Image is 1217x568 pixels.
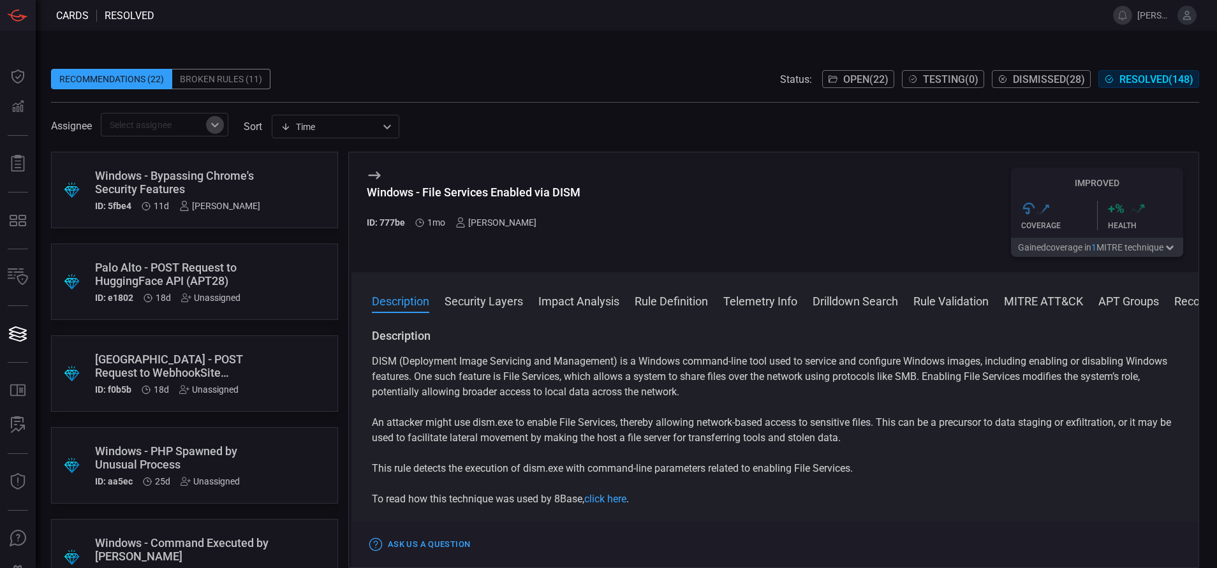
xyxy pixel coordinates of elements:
[813,293,898,308] button: Drilldown Search
[372,328,1178,344] h3: Description
[244,120,262,133] label: sort
[723,293,797,308] button: Telemetry Info
[95,353,246,379] div: Palo Alto - POST Request to WebhookSite (APT28)
[3,262,33,293] button: Inventory
[992,70,1091,88] button: Dismissed(28)
[367,217,405,228] h5: ID: 777be
[1091,242,1096,252] span: 1
[923,73,978,85] span: Testing ( 0 )
[780,73,812,85] span: Status:
[172,69,270,89] div: Broken Rules (11)
[843,73,889,85] span: Open ( 22 )
[56,10,89,22] span: Cards
[367,535,473,555] button: Ask Us a Question
[3,149,33,179] button: Reports
[635,293,708,308] button: Rule Definition
[1137,10,1172,20] span: [PERSON_NAME].[PERSON_NAME]
[155,476,170,486] span: Jul 20, 2025 9:25 AM
[206,116,224,134] button: Open
[367,186,580,199] div: Windows - File Services Enabled via DISM
[1108,221,1184,230] div: Health
[105,117,203,133] input: Select assignee
[95,261,246,288] div: Palo Alto - POST Request to HuggingFace API (APT28)
[95,293,133,303] h5: ID: e1802
[51,120,92,132] span: Assignee
[822,70,894,88] button: Open(22)
[51,69,172,89] div: Recommendations (22)
[445,293,523,308] button: Security Layers
[3,375,33,406] button: Rule Catalog
[1011,238,1183,257] button: Gainedcoverage in1MITRE technique
[1021,221,1097,230] div: Coverage
[3,410,33,441] button: ALERT ANALYSIS
[179,384,239,395] div: Unassigned
[3,523,33,554] button: Ask Us A Question
[95,536,355,563] div: Windows - Command Executed by Atera
[372,354,1178,400] p: DISM (Deployment Image Servicing and Management) is a Windows command-line tool used to service a...
[1011,178,1183,188] h5: Improved
[372,293,429,308] button: Description
[1108,201,1125,216] h3: + %
[181,476,240,486] div: Unassigned
[1119,73,1193,85] span: Resolved ( 148 )
[281,120,379,133] div: Time
[1004,293,1083,308] button: MITRE ATT&CK
[1013,73,1085,85] span: Dismissed ( 28 )
[3,319,33,349] button: Cards
[95,169,260,196] div: Windows - Bypassing Chrome's Security Features
[181,293,240,303] div: Unassigned
[95,444,246,471] div: Windows - PHP Spawned by Unusual Process
[372,415,1178,446] p: An attacker might use dism.exe to enable File Services, thereby allowing network-based access to ...
[154,384,169,395] span: Jul 27, 2025 1:13 PM
[1098,293,1159,308] button: APT Groups
[3,205,33,236] button: MITRE - Detection Posture
[95,384,131,395] h5: ID: f0b5b
[179,201,260,211] div: [PERSON_NAME]
[156,293,171,303] span: Jul 27, 2025 1:13 PM
[372,461,1178,476] p: This rule detects the execution of dism.exe with command-line parameters related to enabling File...
[154,201,169,211] span: Aug 03, 2025 11:41 AM
[913,293,989,308] button: Rule Validation
[584,493,626,505] a: click here
[1098,70,1199,88] button: Resolved(148)
[455,217,536,228] div: [PERSON_NAME]
[427,217,445,228] span: Jul 06, 2025 8:47 AM
[902,70,984,88] button: Testing(0)
[538,293,619,308] button: Impact Analysis
[3,92,33,122] button: Detections
[95,476,133,486] h5: ID: aa5ec
[3,61,33,92] button: Dashboard
[3,467,33,497] button: Threat Intelligence
[372,492,1178,507] p: To read how this technique was used by 8Base, .
[95,201,131,211] h5: ID: 5fbe4
[105,10,154,22] span: resolved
